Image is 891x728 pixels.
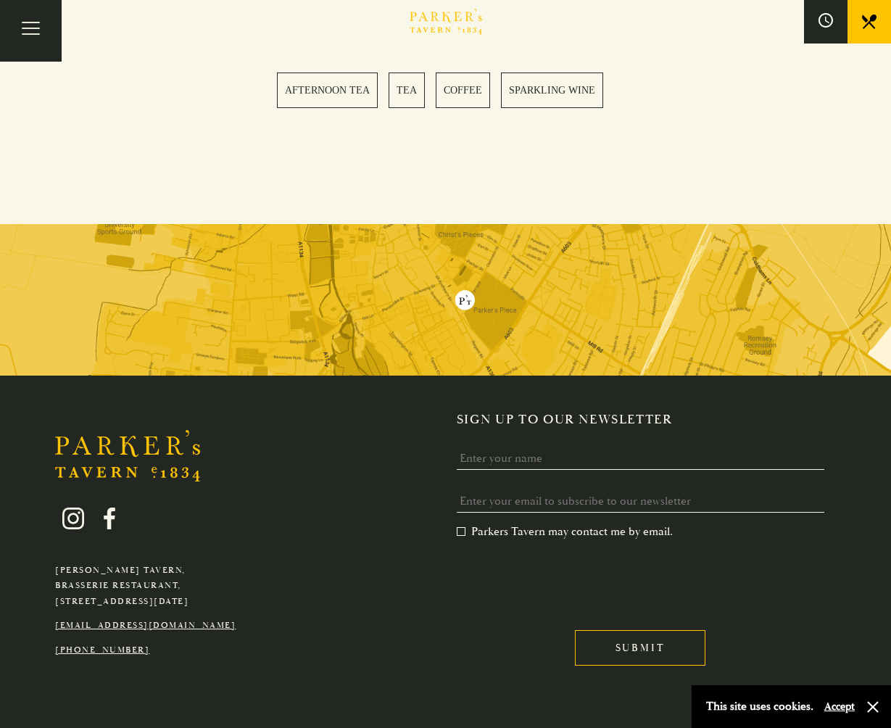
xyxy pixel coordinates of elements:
[501,73,603,108] a: 4 / 4
[457,412,836,428] h2: Sign up to our newsletter
[55,645,149,655] a: [PHONE_NUMBER]
[436,73,490,108] a: 3 / 4
[824,700,855,713] button: Accept
[575,630,705,666] input: Submit
[55,563,236,610] p: [PERSON_NAME] Tavern, Brasserie Restaurant, [STREET_ADDRESS][DATE]
[457,550,677,607] iframe: reCAPTCHA
[706,696,813,717] p: This site uses cookies.
[277,73,378,108] a: 1 / 4
[866,700,880,714] button: Close and accept
[457,490,824,513] input: Enter your email to subscribe to our newsletter
[389,73,425,108] a: 2 / 4
[457,447,824,470] input: Enter your name
[457,524,673,539] label: Parkers Tavern may contact me by email.
[55,620,236,631] a: [EMAIL_ADDRESS][DOMAIN_NAME]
